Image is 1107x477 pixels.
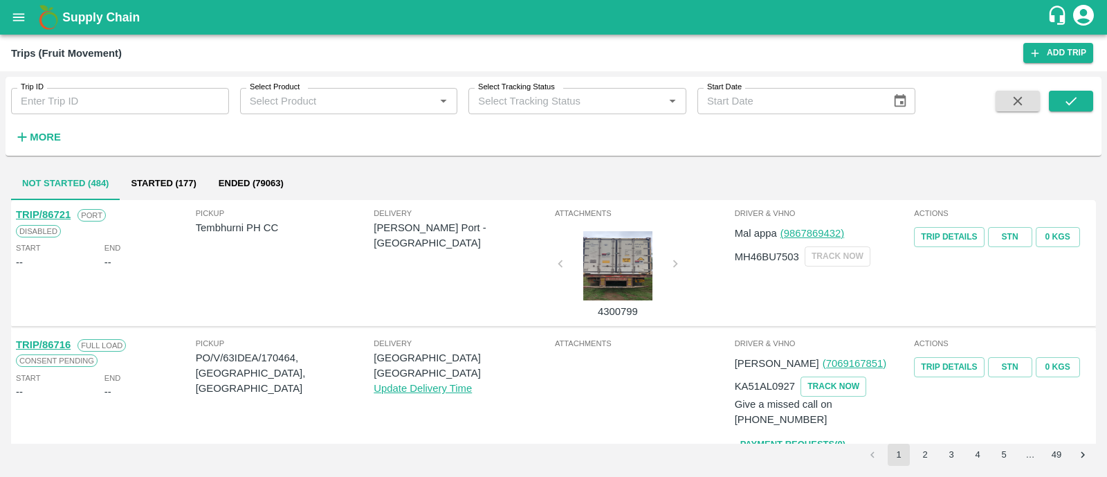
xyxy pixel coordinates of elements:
[11,167,120,200] button: Not Started (484)
[16,354,98,367] span: Consent Pending
[988,357,1032,377] a: STN
[16,372,40,384] span: Start
[1036,357,1080,377] button: 0 Kgs
[478,82,555,93] label: Select Tracking Status
[735,207,912,219] span: Driver & VHNo
[1047,5,1071,30] div: customer-support
[104,384,111,399] div: --
[697,88,881,114] input: Start Date
[707,82,742,93] label: Start Date
[914,357,984,377] a: Trip Details
[196,220,374,235] p: Tembhurni PH CC
[11,88,229,114] input: Enter Trip ID
[993,444,1015,466] button: Go to page 5
[735,433,851,457] a: Payment Requests(0)
[374,337,552,350] span: Delivery
[1071,3,1096,32] div: account of current user
[988,227,1032,247] a: STN
[823,358,886,369] a: (7069167851)
[1019,449,1041,462] div: …
[888,444,910,466] button: page 1
[555,337,732,350] span: Attachments
[374,350,552,381] p: [GEOGRAPHIC_DATA] [GEOGRAPHIC_DATA]
[780,228,844,239] a: (9867869432)
[914,207,1091,219] span: Actions
[16,225,61,237] span: Disabled
[735,337,912,350] span: Driver & VHNo
[250,82,300,93] label: Select Product
[120,167,207,200] button: Started (177)
[1036,227,1080,247] button: 0 Kgs
[967,444,989,466] button: Go to page 4
[859,444,1096,466] nav: pagination navigation
[914,337,1091,350] span: Actions
[374,383,472,394] a: Update Delivery Time
[1072,444,1094,466] button: Go to next page
[940,444,962,466] button: Go to page 3
[1023,43,1093,63] a: Add Trip
[196,350,374,397] p: PO/V/63IDEA/170464, [GEOGRAPHIC_DATA], [GEOGRAPHIC_DATA]
[735,379,796,394] p: KA51AL0927
[62,10,140,24] b: Supply Chain
[914,227,984,247] a: Trip Details
[735,397,912,428] p: Give a missed call on [PHONE_NUMBER]
[664,92,681,110] button: Open
[104,242,121,254] span: End
[735,228,777,239] span: Mal appa
[77,339,126,352] span: Full Load
[800,377,866,397] button: TRACK NOW
[566,304,670,319] p: 4300799
[21,82,44,93] label: Trip ID
[473,92,641,110] input: Select Tracking Status
[77,209,106,222] span: Port
[35,3,62,31] img: logo
[374,220,552,251] p: [PERSON_NAME] Port - [GEOGRAPHIC_DATA]
[104,255,111,270] div: --
[735,249,799,264] p: MH46BU7503
[104,372,121,384] span: End
[62,8,1047,27] a: Supply Chain
[196,337,374,350] span: Pickup
[735,358,819,369] span: [PERSON_NAME]
[30,132,61,143] strong: More
[16,255,23,270] div: --
[16,209,71,220] a: TRIP/86721
[16,384,23,399] div: --
[914,444,936,466] button: Go to page 2
[374,207,552,219] span: Delivery
[1045,444,1068,466] button: Go to page 49
[434,92,452,110] button: Open
[887,88,913,114] button: Choose date
[3,1,35,33] button: open drawer
[196,207,374,219] span: Pickup
[16,242,40,254] span: Start
[11,44,122,62] div: Trips (Fruit Movement)
[244,92,431,110] input: Select Product
[16,339,71,350] a: TRIP/86716
[555,207,732,219] span: Attachments
[11,125,64,149] button: More
[208,167,295,200] button: Ended (79063)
